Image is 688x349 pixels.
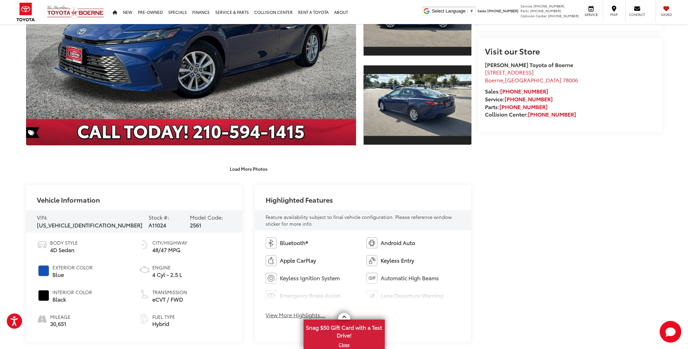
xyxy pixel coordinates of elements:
[266,273,276,284] img: Keyless Ignition System
[190,213,223,221] span: Model Code:
[583,12,599,17] span: Service
[533,3,564,8] span: [PHONE_NUMBER]
[152,289,187,295] span: Transmission
[485,103,548,110] strong: Parts:
[367,273,377,284] img: Automatic High Beams
[37,196,100,203] h2: Vehicle Information
[485,110,576,118] strong: Collision Center:
[660,321,681,343] svg: Start Chat
[37,221,142,229] span: [US_VEHICLE_IDENTIFICATION_NUMBER]
[367,238,377,248] img: Android Auto
[629,12,645,17] span: Contact
[520,3,532,8] span: Service
[478,8,486,13] span: Sales
[563,76,578,84] span: 78006
[50,246,78,254] span: 4D Sedan
[432,8,474,14] a: Select Language​
[381,239,415,247] span: Android Auto
[469,8,474,14] span: ▼
[485,61,573,68] strong: [PERSON_NAME] Toyota of Boerne
[149,221,166,229] span: A11024
[37,213,48,221] span: VIN:
[485,87,548,95] strong: Sales:
[606,12,621,17] span: Map
[152,239,187,246] span: City/Highway
[304,320,384,341] span: Snag $50 Gift Card with a Test Drive!
[363,65,471,146] a: Expand Photo 2
[548,13,579,18] span: [PHONE_NUMBER]
[50,320,70,328] span: 30,651
[280,256,316,264] span: Apple CarPlay
[367,255,377,266] img: Keyless Entry
[500,87,548,95] a: [PHONE_NUMBER]
[266,196,333,203] h2: Highlighted Features
[520,13,547,18] span: Collision Center
[52,271,93,279] span: Blue
[530,8,561,13] span: [PHONE_NUMBER]
[487,8,518,13] span: [PHONE_NUMBER]
[152,246,187,254] span: 48/47 MPG
[266,311,325,319] button: View More Highlights...
[485,95,553,103] strong: Service:
[50,239,78,246] span: Body Style
[152,320,175,328] span: Hybrid
[190,221,201,229] span: 2561
[52,264,93,271] span: Exterior Color
[381,256,414,264] span: Keyless Entry
[139,239,150,250] img: Fuel Economy
[50,313,70,320] span: Mileage
[266,238,276,248] img: Bluetooth®
[485,68,534,76] span: [STREET_ADDRESS]
[152,295,187,303] span: eCVT / FWD
[47,5,104,19] img: Vic Vaughan Toyota of Boerne
[152,264,182,271] span: Engine
[520,8,529,13] span: Parts
[485,76,503,84] span: Boerne
[432,8,466,14] span: Select Language
[52,289,92,295] span: Interior Color
[38,265,49,276] span: #0F52BA
[280,239,308,247] span: Bluetooth®
[485,68,578,84] a: [STREET_ADDRESS] Boerne,[GEOGRAPHIC_DATA] 78006
[362,74,472,136] img: 2025 Toyota Camry LE
[485,76,578,84] span: ,
[225,163,272,174] button: Load More Photos
[149,213,169,221] span: Stock #:
[152,271,182,279] span: 4 Cyl - 2.5 L
[660,321,681,343] button: Toggle Chat Window
[659,12,674,17] span: Saved
[152,313,175,320] span: Fuel Type
[26,127,40,138] span: Special
[528,110,576,118] a: [PHONE_NUMBER]
[37,313,47,323] i: mileage icon
[266,255,276,266] img: Apple CarPlay
[505,76,561,84] span: [GEOGRAPHIC_DATA]
[266,213,452,227] span: Feature availability subject to final vehicle configuration. Please reference window sticker for ...
[485,46,656,55] h2: Visit our Store
[505,95,553,103] a: [PHONE_NUMBER]
[38,290,49,301] span: #000000
[500,103,548,110] a: [PHONE_NUMBER]
[467,8,468,14] span: ​
[52,295,92,303] span: Black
